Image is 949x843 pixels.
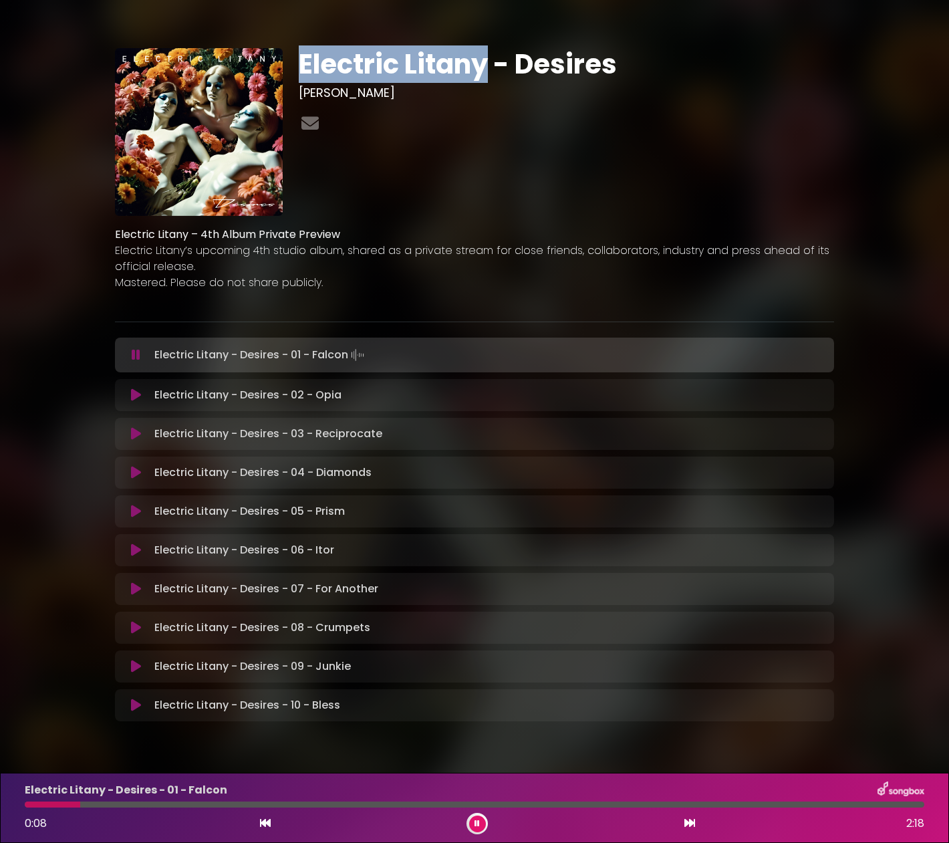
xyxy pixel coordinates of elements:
[299,48,834,80] h1: Electric Litany - Desires
[115,243,834,275] p: Electric Litany’s upcoming 4th studio album, shared as a private stream for close friends, collab...
[299,86,834,100] h3: [PERSON_NAME]
[154,465,372,481] p: Electric Litany - Desires - 04 - Diamonds
[348,346,367,364] img: waveform4.gif
[115,48,283,216] img: 2KkT0QSSO3DZ5MZq4ndg
[115,275,834,291] p: Mastered. Please do not share publicly.
[154,542,334,558] p: Electric Litany - Desires - 06 - Itor
[154,426,382,442] p: Electric Litany - Desires - 03 - Reciprocate
[115,227,340,242] strong: Electric Litany – 4th Album Private Preview
[154,503,345,519] p: Electric Litany - Desires - 05 - Prism
[154,387,342,403] p: Electric Litany - Desires - 02 - Opia
[154,620,370,636] p: Electric Litany - Desires - 08 - Crumpets
[154,581,378,597] p: Electric Litany - Desires - 07 - For Another
[154,697,340,713] p: Electric Litany - Desires - 10 - Bless
[154,346,367,364] p: Electric Litany - Desires - 01 - Falcon
[154,658,351,675] p: Electric Litany - Desires - 09 - Junkie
